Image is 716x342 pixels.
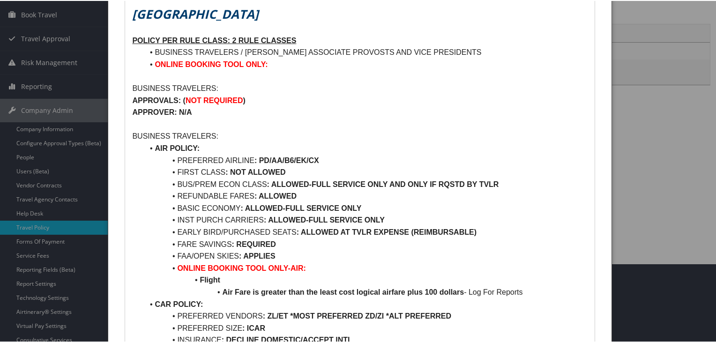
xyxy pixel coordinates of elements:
[143,178,587,190] li: BUS/PREM ECON CLASS
[225,167,285,175] strong: : NOT ALLOWED
[143,285,587,297] li: - Log For Reports
[232,239,276,247] strong: : REQUIRED
[177,263,306,271] strong: ONLINE BOOKING TOOL ONLY-AIR:
[143,238,587,250] li: FARE SAVINGS
[242,323,265,331] strong: : ICAR
[155,143,200,151] strong: AIR POLICY:
[239,251,276,259] strong: : APPLIES
[132,129,587,141] p: BUSINESS TRAVELERS:
[132,36,296,44] u: POLICY PER RULE CLASS: 2 RULE CLASSES
[143,321,587,334] li: PREFERRED SIZE
[143,165,587,178] li: FIRST CLASS
[264,215,385,223] strong: : ALLOWED-FULL SERVICE ONLY
[155,299,203,307] strong: CAR POLICY:
[143,201,587,214] li: BASIC ECONOMY
[254,191,297,199] strong: : ALLOWED
[263,311,451,319] strong: : ZL/ET *MOST PREFERRED ZD/ZI *ALT PREFERRED
[254,156,319,164] strong: : PD/AA/B6/EK/CX
[243,96,246,104] strong: )
[132,96,185,104] strong: APPROVALS: (
[267,179,499,187] strong: : ALLOWED-FULL SERVICE ONLY AND ONLY IF RQSTD BY TVLR
[186,96,243,104] strong: NOT REQUIRED
[155,59,268,67] strong: ONLINE BOOKING TOOL ONLY:
[132,82,587,94] p: BUSINESS TRAVELERS:
[200,275,220,283] strong: Flight
[143,45,587,58] li: BUSINESS TRAVELERS / [PERSON_NAME] ASSOCIATE PROVOSTS AND VICE PRESIDENTS
[143,189,587,201] li: REFUNDABLE FARES
[132,5,259,22] em: [GEOGRAPHIC_DATA]
[222,287,464,295] strong: Air Fare is greater than the least cost logical airfare plus 100 dollars
[143,249,587,261] li: FAA/OPEN SKIES
[143,309,587,321] li: PREFERRED VENDORS
[143,154,587,166] li: PREFERRED AIRLINE
[132,107,192,115] strong: APPROVER: N/A
[297,227,477,235] strong: : ALLOWED AT TVLR EXPENSE (REIMBURSABLE)
[241,203,362,211] strong: : ALLOWED-FULL SERVICE ONLY
[143,213,587,225] li: INST PURCH CARRIERS
[143,225,587,238] li: EARLY BIRD/PURCHASED SEATS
